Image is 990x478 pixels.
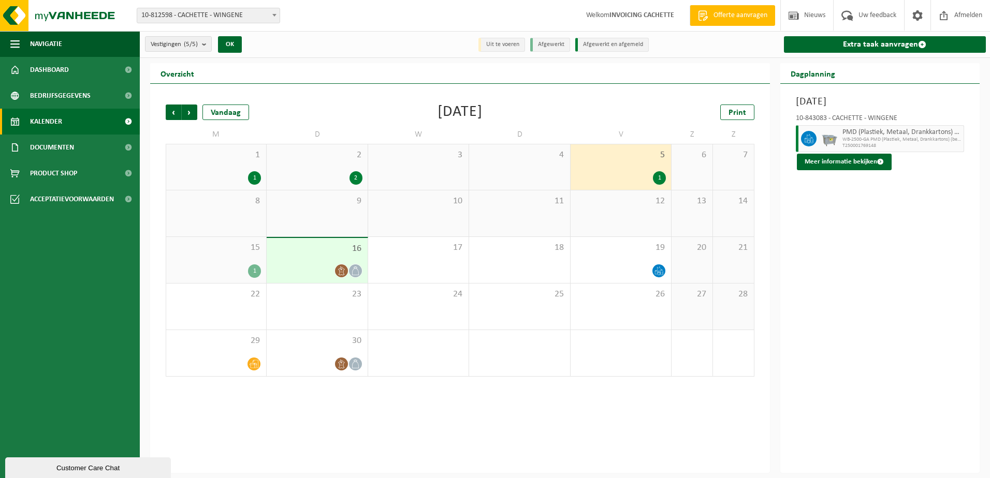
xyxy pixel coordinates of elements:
[171,150,261,161] span: 1
[713,125,754,144] td: Z
[30,135,74,160] span: Documenten
[137,8,280,23] span: 10-812598 - CACHETTE - WINGENE
[30,57,69,83] span: Dashboard
[5,455,173,478] iframe: chat widget
[30,83,91,109] span: Bedrijfsgegevens
[184,41,198,48] count: (5/5)
[166,125,267,144] td: M
[469,125,570,144] td: D
[718,150,749,161] span: 7
[478,38,525,52] li: Uit te voeren
[718,242,749,253] span: 21
[677,150,707,161] span: 6
[151,37,198,52] span: Vestigingen
[350,171,362,185] div: 2
[474,196,564,207] span: 11
[842,137,962,143] span: WB-2500-GA PMD (Plastiek, Metaal, Drankkartons) (bedrijven)
[796,115,965,125] div: 10-843083 - CACHETTE - WINGENE
[576,242,666,253] span: 19
[672,125,713,144] td: Z
[438,104,483,120] div: [DATE]
[784,36,986,53] a: Extra taak aanvragen
[272,335,362,347] span: 30
[171,196,261,207] span: 8
[576,289,666,300] span: 26
[272,289,362,300] span: 23
[368,125,469,144] td: W
[842,143,962,149] span: T250001769148
[711,10,770,21] span: Offerte aanvragen
[248,171,261,185] div: 1
[797,154,892,170] button: Meer informatie bekijken
[677,242,707,253] span: 20
[272,196,362,207] span: 9
[720,104,754,120] a: Print
[609,11,674,19] strong: INVOICING CACHETTE
[272,243,362,255] span: 16
[373,289,463,300] span: 24
[530,38,570,52] li: Afgewerkt
[842,128,962,137] span: PMD (Plastiek, Metaal, Drankkartons) (bedrijven)
[267,125,368,144] td: D
[218,36,242,53] button: OK
[171,242,261,253] span: 15
[576,196,666,207] span: 12
[30,160,77,186] span: Product Shop
[171,289,261,300] span: 22
[30,186,114,212] span: Acceptatievoorwaarden
[718,196,749,207] span: 14
[171,335,261,347] span: 29
[677,289,707,300] span: 27
[575,38,649,52] li: Afgewerkt en afgemeld
[202,104,249,120] div: Vandaag
[166,104,181,120] span: Vorige
[182,104,197,120] span: Volgende
[373,242,463,253] span: 17
[474,150,564,161] span: 4
[145,36,212,52] button: Vestigingen(5/5)
[653,171,666,185] div: 1
[248,264,261,278] div: 1
[822,131,837,146] img: WB-2500-GAL-GY-01
[729,109,746,117] span: Print
[718,289,749,300] span: 28
[272,150,362,161] span: 2
[30,109,62,135] span: Kalender
[796,94,965,110] h3: [DATE]
[576,150,666,161] span: 5
[30,31,62,57] span: Navigatie
[373,196,463,207] span: 10
[474,289,564,300] span: 25
[780,63,846,83] h2: Dagplanning
[373,150,463,161] span: 3
[150,63,205,83] h2: Overzicht
[571,125,672,144] td: V
[677,196,707,207] span: 13
[690,5,775,26] a: Offerte aanvragen
[474,242,564,253] span: 18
